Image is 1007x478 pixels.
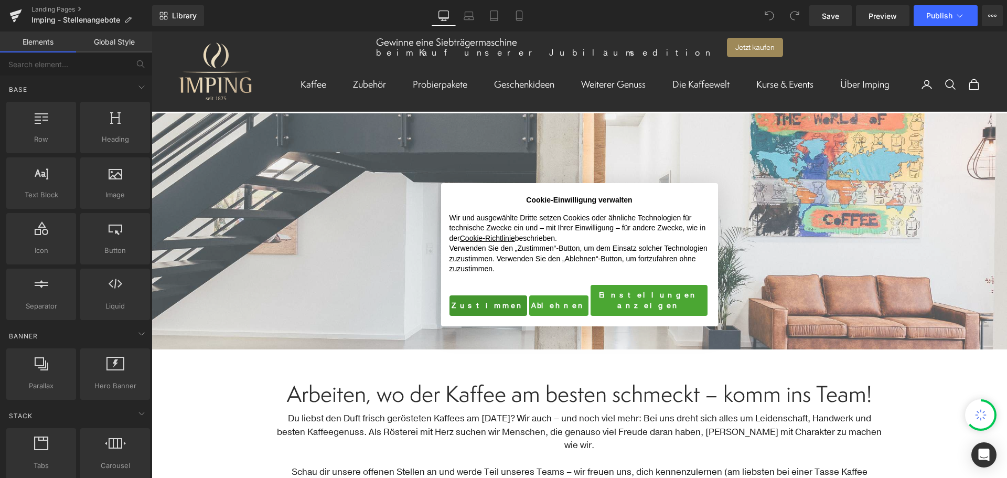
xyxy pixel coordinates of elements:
span: Liquid [83,301,147,312]
h2: Cookie-Einwilligung verwalten [356,164,499,173]
span: Base [8,84,28,94]
span: Preview [869,10,897,22]
p: beim Kauf unserer Jubiläumsedition [224,17,562,27]
span: Arbeiten, wo der Kaffee am besten schmeckt – komm ins Team! [135,347,720,378]
span: Row [9,134,73,145]
a: Jetzt kaufen [575,6,631,26]
nav: Sekundäre Navigation [769,47,829,59]
span: Carousel [83,460,147,471]
span: Button [83,245,147,256]
p: Schau dir unsere offenen Stellen an und werde Teil unseres Teams – wir freuen uns, dich kennenzul... [122,434,734,461]
span: Heading [83,134,147,145]
a: Mobile [507,5,532,26]
summary: Weiterer Genuss [430,46,494,61]
button: Undo [759,5,780,26]
span: Save [822,10,839,22]
a: Tablet [481,5,507,26]
button: Redo [784,5,805,26]
h2: Gewinne eine Siebträgermaschine [224,5,562,17]
button: Zustimmen [298,264,376,285]
summary: Die Kaffeewelt [521,46,578,61]
a: Zubehör [201,46,234,61]
a: Preview [856,5,909,26]
p: Wir und ausgewählte Dritte setzen Cookies oder ähnliche Technologien für technische Zwecke ein un... [298,182,558,213]
a: Cookie-Richtlinie - Link öffnet sich in einem neuen Tab [308,203,363,211]
button: Einstellungen anzeigen [439,253,556,284]
nav: Hauptnavigation [149,46,747,61]
span: Stack [8,411,34,421]
span: Hero Banner [83,380,147,391]
button: More [982,5,1003,26]
span: Tabs [9,460,73,471]
span: Library [172,11,197,20]
span: Icon [9,245,73,256]
a: Desktop [431,5,456,26]
span: Separator [9,301,73,312]
a: Landing Pages [31,5,152,14]
span: Parallax [9,380,73,391]
span: Text Block [9,189,73,200]
button: Ablehnen [378,264,437,285]
span: Banner [8,331,39,341]
img: Imping Logo [27,10,100,69]
p: Du liebst den Duft frisch gerösteten Kaffees am [DATE]? Wir auch – und noch viel mehr: Bei uns dr... [122,380,734,421]
summary: Probierpakete [261,46,316,61]
a: Laptop [456,5,481,26]
summary: Kurse & Events [605,46,662,61]
div: Open Intercom Messenger [971,442,997,468]
summary: Über Imping [689,46,738,61]
span: Publish [926,12,952,20]
button: Publish [914,5,978,26]
summary: Geschenkideen [342,46,403,61]
summary: Kaffee [149,46,175,61]
span: Image [83,189,147,200]
a: Global Style [76,31,152,52]
a: New Library [152,5,204,26]
p: Verwenden Sie den „Zustimmen“-Button, um dem Einsatz solcher Technologien zuzustimmen. Verwenden ... [298,212,558,243]
span: Imping - Stellenangebote [31,16,120,24]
